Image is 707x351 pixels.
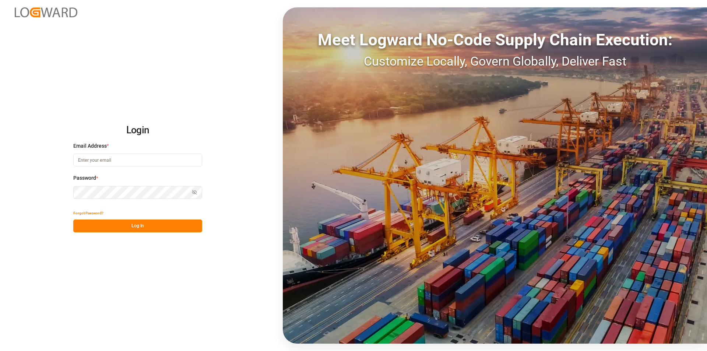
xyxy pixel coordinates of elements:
[73,154,202,166] input: Enter your email
[73,220,202,232] button: Log In
[15,7,77,17] img: Logward_new_orange.png
[73,174,96,182] span: Password
[283,52,707,71] div: Customize Locally, Govern Globally, Deliver Fast
[283,28,707,52] div: Meet Logward No-Code Supply Chain Execution:
[73,119,202,142] h2: Login
[73,207,103,220] button: Forgot Password?
[73,142,107,150] span: Email Address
